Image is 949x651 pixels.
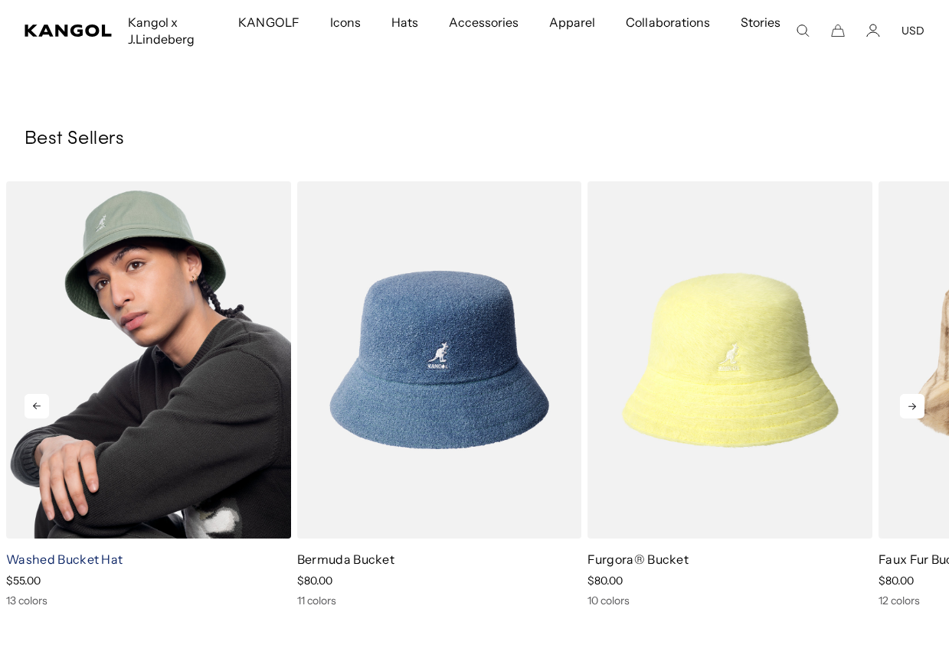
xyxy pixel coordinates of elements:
span: $80.00 [587,574,623,588]
div: 11 colors [297,594,582,607]
img: Furgora® Bucket [587,181,872,539]
div: 2 of 10 [291,181,582,607]
div: 10 colors [587,594,872,607]
div: 13 colors [6,594,291,607]
summary: Search here [796,24,810,37]
span: $80.00 [297,574,332,588]
a: Bermuda Bucket [297,552,394,567]
a: Washed Bucket Hat [6,552,123,567]
span: $80.00 [879,574,914,588]
button: USD [902,24,924,37]
button: Cart [831,24,845,37]
a: Account [866,24,880,37]
img: Bermuda Bucket [297,181,582,539]
span: $55.00 [6,574,41,588]
a: Kangol [25,24,113,37]
h3: Best Sellers [25,128,924,151]
a: Furgora® Bucket [587,552,689,567]
div: 3 of 10 [581,181,872,607]
img: Washed Bucket Hat [6,181,291,539]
